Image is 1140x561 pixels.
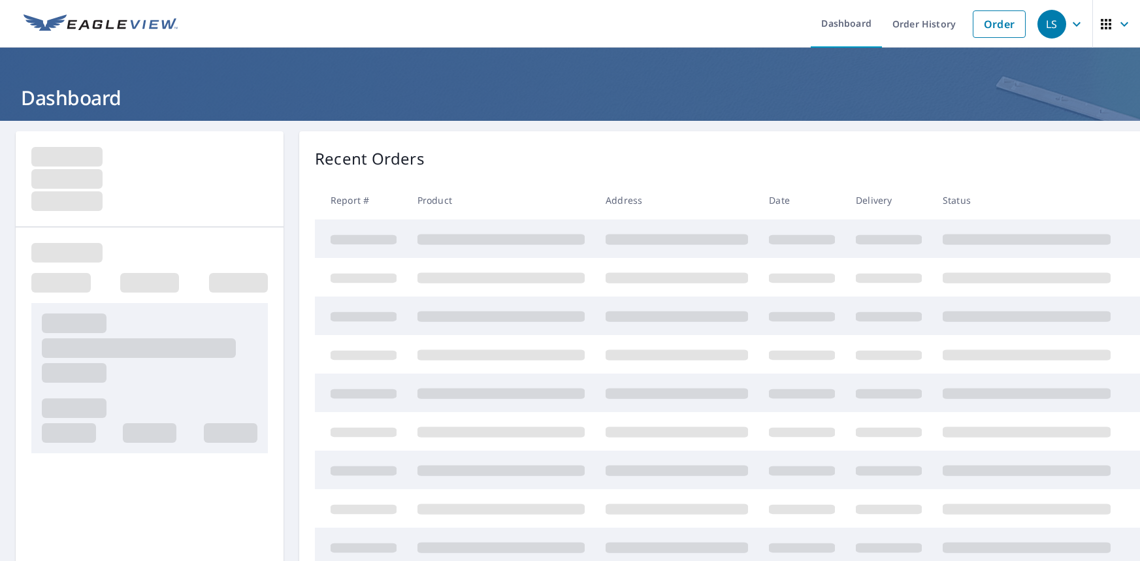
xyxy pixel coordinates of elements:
[845,181,932,219] th: Delivery
[24,14,178,34] img: EV Logo
[758,181,845,219] th: Date
[1037,10,1066,39] div: LS
[407,181,595,219] th: Product
[16,84,1124,111] h1: Dashboard
[932,181,1121,219] th: Status
[315,181,407,219] th: Report #
[973,10,1026,38] a: Order
[315,147,425,170] p: Recent Orders
[595,181,758,219] th: Address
